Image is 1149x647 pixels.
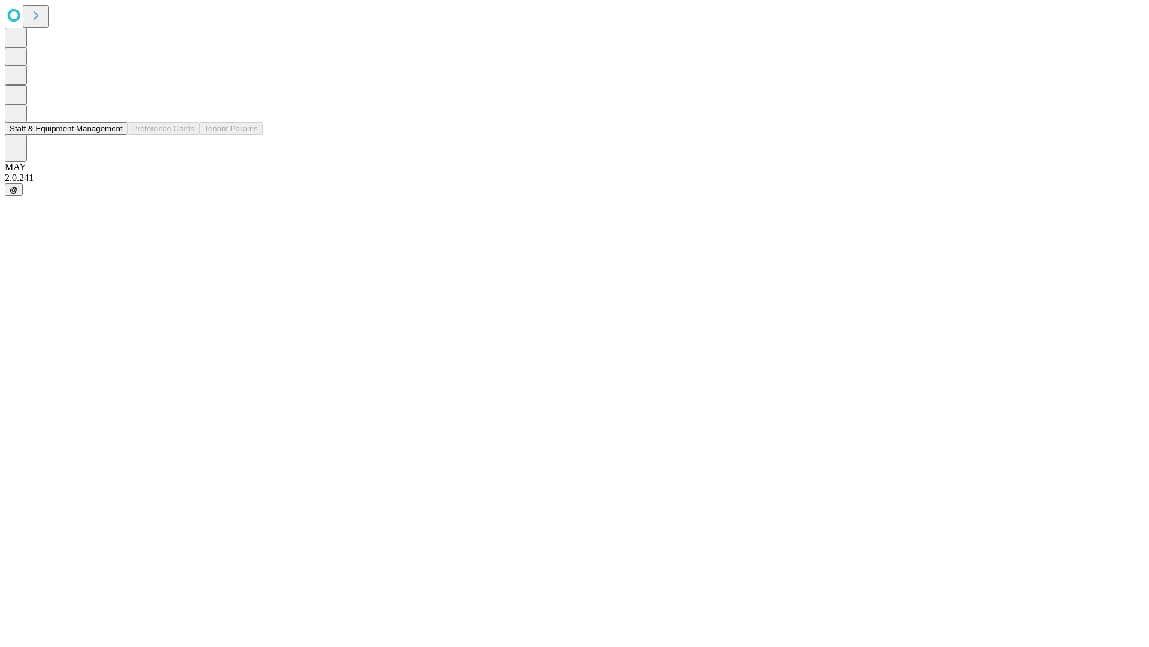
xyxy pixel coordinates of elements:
[10,185,18,194] span: @
[5,122,127,135] button: Staff & Equipment Management
[127,122,199,135] button: Preference Cards
[5,162,1144,173] div: MAY
[199,122,263,135] button: Tenant Params
[5,173,1144,183] div: 2.0.241
[5,183,23,196] button: @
